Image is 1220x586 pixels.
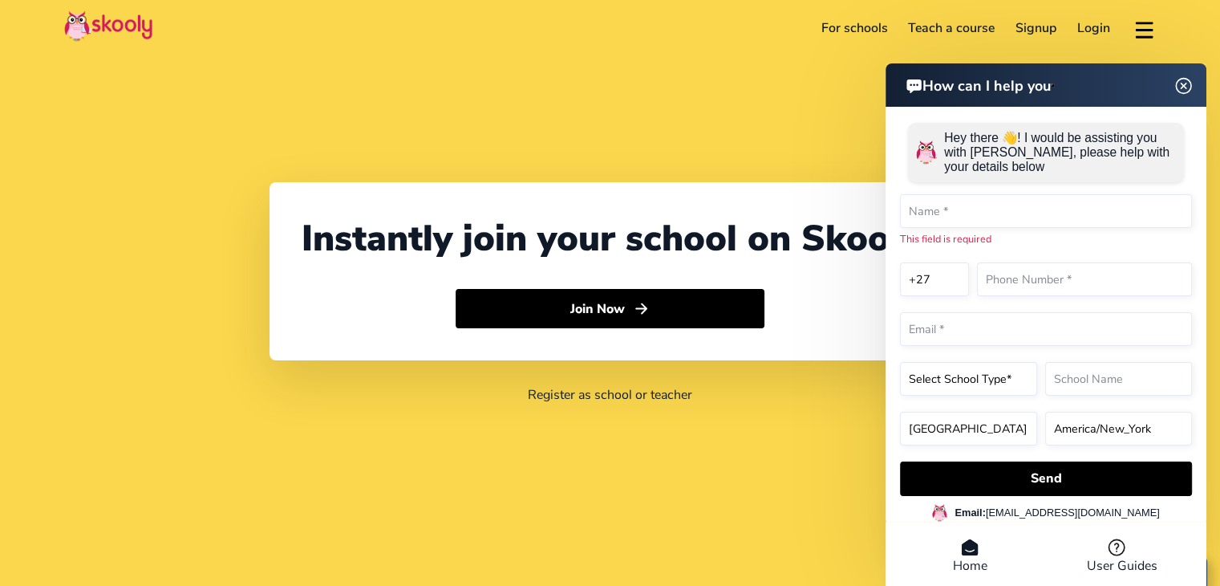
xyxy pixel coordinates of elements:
[64,10,152,42] img: Skooly
[898,15,1005,41] a: Teach a course
[633,300,650,317] ion-icon: arrow forward outline
[1133,15,1156,42] button: menu outline
[456,289,764,329] button: Join Nowarrow forward outline
[1067,15,1121,41] a: Login
[528,386,692,404] a: Register as school or teacher
[811,15,898,41] a: For schools
[1005,15,1067,41] a: Signup
[302,214,919,263] div: Instantly join your school on Skooly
